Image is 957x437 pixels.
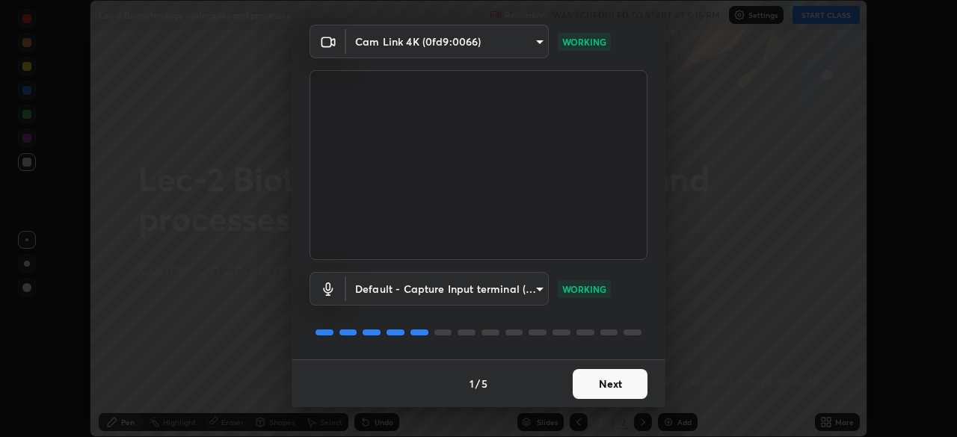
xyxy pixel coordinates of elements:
[573,369,647,399] button: Next
[346,272,549,306] div: Cam Link 4K (0fd9:0066)
[346,25,549,58] div: Cam Link 4K (0fd9:0066)
[562,282,606,296] p: WORKING
[470,376,474,391] h4: 1
[481,376,487,391] h4: 5
[562,35,606,49] p: WORKING
[476,376,480,391] h4: /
